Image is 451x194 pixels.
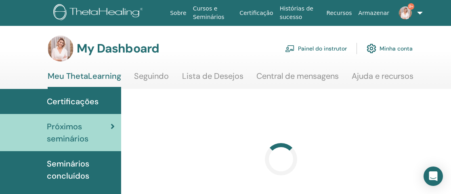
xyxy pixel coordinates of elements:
[182,71,243,87] a: Lista de Desejos
[77,41,159,56] h3: My Dashboard
[47,120,111,145] span: Próximos seminários
[48,71,121,89] a: Meu ThetaLearning
[236,6,276,21] a: Certificação
[47,95,99,108] span: Certificações
[53,4,146,22] img: logo.png
[399,6,412,19] img: default.jpg
[47,158,115,182] span: Seminários concluídos
[256,71,339,87] a: Central de mensagens
[48,36,73,61] img: default.jpg
[367,40,413,57] a: Minha conta
[367,42,376,55] img: cog.svg
[285,45,295,52] img: chalkboard-teacher.svg
[285,40,347,57] a: Painel do instrutor
[277,1,323,25] a: Histórias de sucesso
[355,6,392,21] a: Armazenar
[352,71,413,87] a: Ajuda e recursos
[408,3,414,10] span: 9+
[134,71,169,87] a: Seguindo
[190,1,237,25] a: Cursos e Seminários
[323,6,355,21] a: Recursos
[424,167,443,186] div: Open Intercom Messenger
[167,6,189,21] a: Sobre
